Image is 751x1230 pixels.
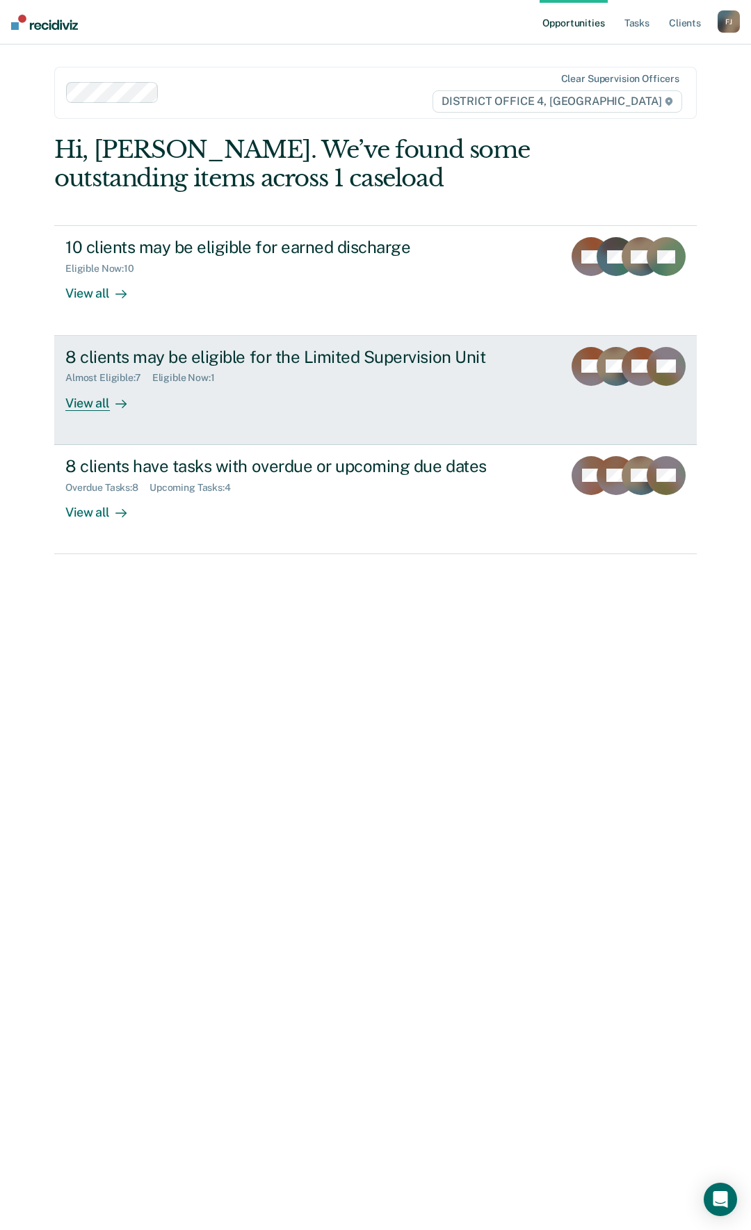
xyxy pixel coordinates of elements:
img: Recidiviz [11,15,78,30]
div: Overdue Tasks : 8 [65,482,150,494]
div: 10 clients may be eligible for earned discharge [65,237,552,257]
a: 8 clients may be eligible for the Limited Supervision UnitAlmost Eligible:7Eligible Now:1View all [54,336,697,445]
div: Hi, [PERSON_NAME]. We’ve found some outstanding items across 1 caseload [54,136,568,193]
a: 8 clients have tasks with overdue or upcoming due datesOverdue Tasks:8Upcoming Tasks:4View all [54,445,697,554]
button: FJ [718,10,740,33]
div: 8 clients have tasks with overdue or upcoming due dates [65,456,552,476]
div: Upcoming Tasks : 4 [150,482,242,494]
div: View all [65,493,143,520]
div: View all [65,384,143,411]
a: 10 clients may be eligible for earned dischargeEligible Now:10View all [54,225,697,335]
div: Clear supervision officers [561,73,679,85]
div: Eligible Now : 10 [65,263,145,275]
div: Almost Eligible : 7 [65,372,152,384]
div: View all [65,275,143,302]
span: DISTRICT OFFICE 4, [GEOGRAPHIC_DATA] [433,90,682,113]
div: 8 clients may be eligible for the Limited Supervision Unit [65,347,552,367]
div: Open Intercom Messenger [704,1183,737,1216]
div: Eligible Now : 1 [152,372,226,384]
div: F J [718,10,740,33]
